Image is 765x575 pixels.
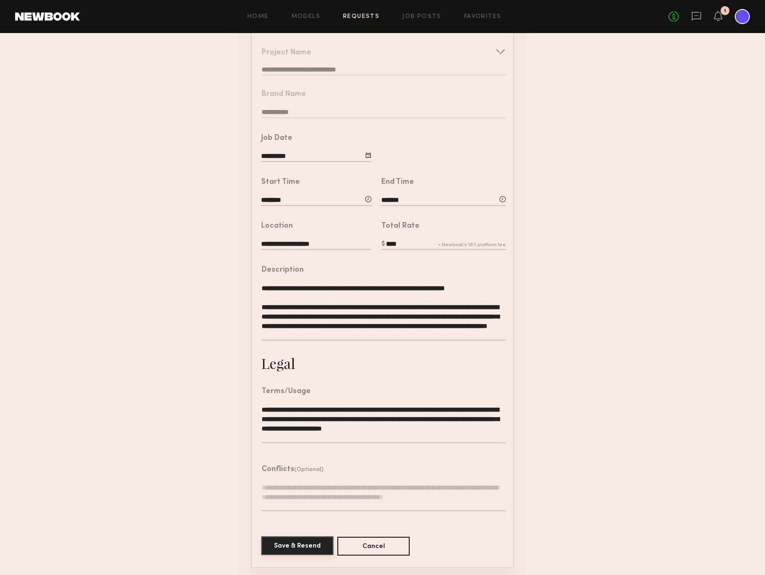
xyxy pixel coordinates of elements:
div: Legal [261,354,295,373]
div: Start Time [261,179,300,186]
div: 1 [724,9,726,14]
span: (Optional) [294,467,324,472]
a: Models [291,14,320,20]
button: Cancel [337,537,410,556]
a: Home [247,14,269,20]
button: Save & Resend [261,536,334,555]
a: Job Posts [402,14,441,20]
div: Location [261,223,293,230]
div: Terms/Usage [262,388,311,395]
div: Job Date [261,135,292,142]
header: Conflicts [262,466,324,473]
a: Requests [343,14,379,20]
div: Description [262,266,304,274]
div: Total Rate [381,223,420,230]
div: End Time [381,179,414,186]
a: Favorites [464,14,501,20]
